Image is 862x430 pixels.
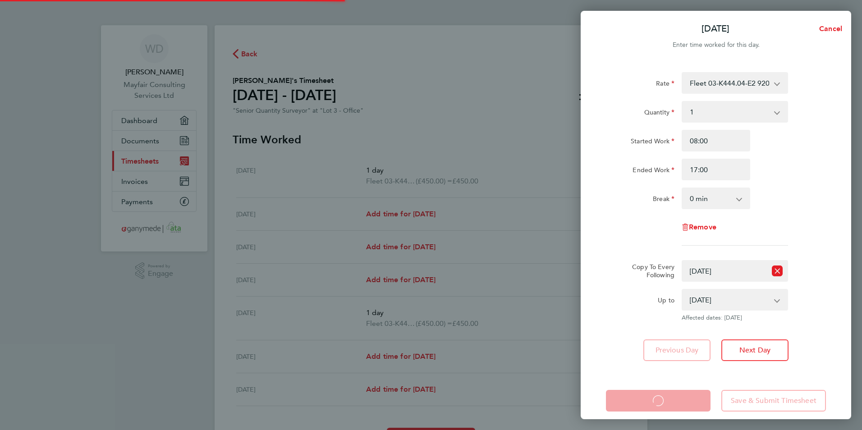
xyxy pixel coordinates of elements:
[653,195,674,206] label: Break
[689,223,716,231] span: Remove
[682,159,750,180] input: E.g. 18:00
[702,23,729,35] p: [DATE]
[772,261,783,281] button: Reset selection
[581,40,851,50] div: Enter time worked for this day.
[721,339,789,361] button: Next Day
[656,79,674,90] label: Rate
[633,166,674,177] label: Ended Work
[805,20,851,38] button: Cancel
[658,296,674,307] label: Up to
[644,108,674,119] label: Quantity
[682,314,788,321] span: Affected dates: [DATE]
[739,346,770,355] span: Next Day
[816,24,842,33] span: Cancel
[625,263,674,279] label: Copy To Every Following
[682,130,750,151] input: E.g. 08:00
[631,137,674,148] label: Started Work
[682,224,716,231] button: Remove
